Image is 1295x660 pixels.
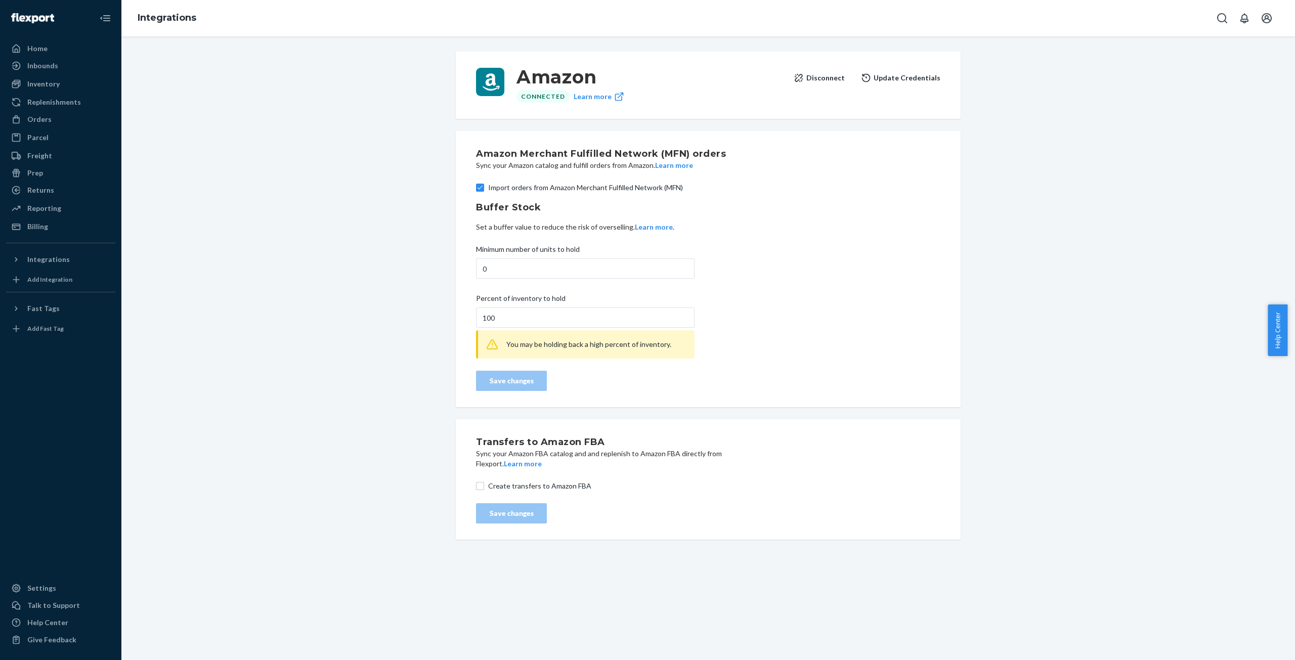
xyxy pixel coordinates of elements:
span: Percent of inventory to hold [476,293,566,307]
a: Home [6,40,115,57]
button: Open notifications [1234,8,1255,28]
a: Prep [6,165,115,181]
div: Reporting [27,203,61,213]
span: Create transfers to Amazon FBA [488,481,940,491]
a: Settings [6,580,115,596]
div: Add Fast Tag [27,324,64,333]
button: Close Navigation [95,8,115,28]
div: Parcel [27,133,49,143]
h2: Transfers to Amazon FBA [476,435,731,449]
button: Disconnect [794,68,845,88]
div: Returns [27,185,54,195]
button: Save changes [476,371,547,391]
div: Inbounds [27,61,58,71]
div: Help Center [27,618,68,628]
a: Add Integration [6,272,115,288]
a: Learn more [574,90,624,103]
button: Fast Tags [6,300,115,317]
span: You may be holding back a high percent of inventory. [506,340,671,348]
div: Talk to Support [27,600,80,610]
a: Replenishments [6,94,115,110]
input: Create transfers to Amazon FBA [476,482,484,490]
div: Connected [516,90,570,103]
a: Inventory [6,76,115,92]
span: Import orders from Amazon Merchant Fulfilled Network (MFN) [488,183,940,193]
div: Replenishments [27,97,81,107]
div: Freight [27,151,52,161]
button: Open Search Box [1212,8,1232,28]
div: Integrations [27,254,70,265]
a: Reporting [6,200,115,216]
div: Add Integration [27,275,72,284]
span: Minimum number of units to hold [476,244,580,258]
button: Learn more [635,222,673,232]
a: Freight [6,148,115,164]
button: Talk to Support [6,597,115,613]
div: Billing [27,222,48,232]
input: Percent of inventory to hold [476,307,695,328]
p: Set a buffer value to reduce the risk of overselling. . [476,222,940,232]
div: Prep [27,168,43,178]
p: Sync your Amazon catalog and fulfill orders from Amazon. [476,160,731,170]
button: Learn more [504,459,542,469]
div: Home [27,43,48,54]
a: Inbounds [6,58,115,74]
button: Update Credentials [861,68,940,88]
div: Fast Tags [27,303,60,314]
button: Help Center [1268,304,1287,356]
button: Integrations [6,251,115,268]
h2: Buffer Stock [476,201,940,214]
a: Add Fast Tag [6,321,115,337]
div: Inventory [27,79,60,89]
h3: Amazon [516,68,786,86]
a: Billing [6,218,115,235]
div: Give Feedback [27,635,76,645]
input: Import orders from Amazon Merchant Fulfilled Network (MFN) [476,184,484,192]
p: Sync your Amazon FBA catalog and and replenish to Amazon FBA directly from Flexport. [476,449,731,469]
div: Orders [27,114,52,124]
div: Settings [27,583,56,593]
button: Learn more [655,160,693,170]
button: Give Feedback [6,632,115,648]
a: Orders [6,111,115,127]
a: Parcel [6,129,115,146]
input: Minimum number of units to hold [476,258,695,279]
a: Integrations [138,12,196,23]
div: Save changes [485,376,538,386]
h2: Amazon Merchant Fulfilled Network (MFN) orders [476,147,731,160]
a: Returns [6,182,115,198]
ol: breadcrumbs [129,4,204,33]
button: Open account menu [1257,8,1277,28]
button: Save changes [476,503,547,523]
a: Help Center [6,614,115,631]
div: Save changes [485,508,538,518]
img: Flexport logo [11,13,54,23]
